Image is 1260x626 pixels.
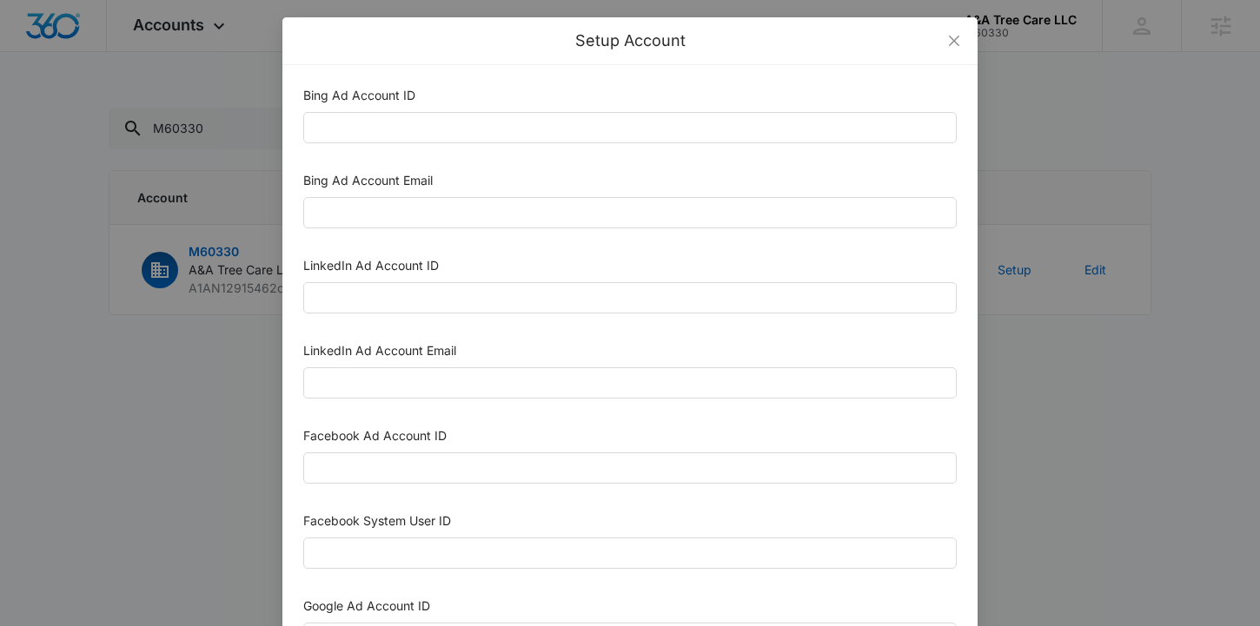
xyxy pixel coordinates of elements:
[303,88,415,102] label: Bing Ad Account ID
[303,31,957,50] div: Setup Account
[303,343,456,358] label: LinkedIn Ad Account Email
[303,428,447,443] label: Facebook Ad Account ID
[303,112,957,143] input: Bing Ad Account ID
[947,34,961,48] span: close
[303,173,433,188] label: Bing Ad Account Email
[931,17,978,64] button: Close
[303,258,439,273] label: LinkedIn Ad Account ID
[303,197,957,228] input: Bing Ad Account Email
[303,282,957,313] input: LinkedIn Ad Account ID
[303,513,451,528] label: Facebook System User ID
[303,452,957,484] input: Facebook Ad Account ID
[303,598,430,613] label: Google Ad Account ID
[303,537,957,569] input: Facebook System User ID
[303,367,957,399] input: LinkedIn Ad Account Email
